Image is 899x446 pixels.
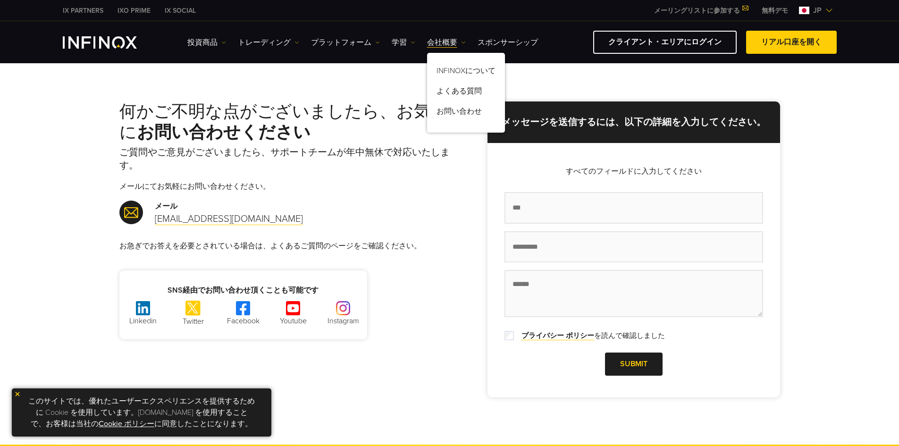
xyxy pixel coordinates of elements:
p: お急ぎでお答えを必要とされている場合は、よくあるご質問のページをご確認ください。 [119,240,450,252]
p: このサイトでは、優れたユーザーエクスペリエンスを提供するために Cookie を使用しています。[DOMAIN_NAME] を使用することで、お客様は当社の に同意したことになります。 [17,393,267,432]
a: リアル口座を開く [746,31,837,54]
a: お問い合わせ [427,103,505,123]
a: プラットフォーム [311,37,380,48]
strong: メール [155,202,177,211]
img: yellow close icon [14,391,21,397]
p: メールにてお気軽にお問い合わせください。 [119,181,450,192]
a: 学習 [392,37,415,48]
a: INFINOX [110,6,158,16]
strong: お問い合わせください [137,122,311,143]
a: 会社概要 [427,37,466,48]
span: jp [809,5,825,16]
p: Instagram [319,315,367,327]
a: よくある質問 [427,83,505,103]
a: INFINOX Logo [63,36,159,49]
a: INFINOXについて [427,62,505,83]
p: Linkedin [119,315,167,327]
a: INFINOX [158,6,203,16]
p: Facebook [219,315,267,327]
label: を読んで確認しました [516,330,665,341]
a: [EMAIL_ADDRESS][DOMAIN_NAME] [155,213,303,225]
a: INFINOX [56,6,110,16]
a: Submit [605,353,663,376]
a: スポンサーシップ [478,37,538,48]
h2: 何かご不明な点がございましたら、お気軽に [119,101,450,143]
strong: SNS経由でお問い合わせ頂くことも可能です [168,286,319,295]
a: 投資商品 [187,37,226,48]
a: INFINOX MENU [755,6,795,16]
p: Twitter [169,316,217,327]
p: すべてのフィールドに入力してください [504,166,763,177]
p: ご質問やご意見がございましたら、サポートチームが年中無休で対応いたします。 [119,146,450,172]
a: クライアント・エリアにログイン [593,31,737,54]
p: Youtube [269,315,317,327]
strong: メッセージを送信するには、以下の詳細を入力してください。 [502,117,766,128]
a: プライバシー ポリシー [521,331,594,340]
a: Cookie ポリシー [99,419,154,429]
a: トレーディング [238,37,299,48]
a: メーリングリストに参加する [647,7,755,15]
